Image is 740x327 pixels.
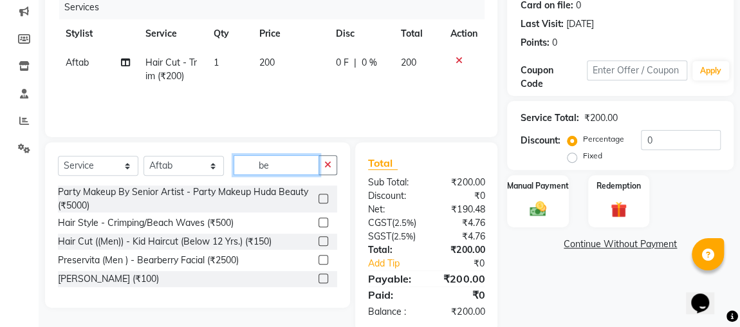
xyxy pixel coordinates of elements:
th: Service [138,19,206,48]
span: Hair Cut - Trim (₹200) [145,57,197,82]
div: ( ) [358,230,427,243]
div: [PERSON_NAME] (₹100) [58,272,159,286]
iframe: chat widget [686,276,727,314]
label: Percentage [582,133,624,145]
div: Net: [358,203,427,216]
span: 200 [259,57,275,68]
th: Disc [328,19,393,48]
div: Last Visit: [520,17,563,31]
span: | [354,56,356,70]
div: ₹0 [427,287,495,303]
th: Action [442,19,485,48]
div: ₹200.00 [584,111,617,125]
div: Total: [358,243,427,257]
span: 0 F [336,56,349,70]
div: Balance : [358,305,427,319]
span: 0 % [362,56,377,70]
input: Search or Scan [234,155,319,175]
a: Add Tip [358,257,438,270]
span: 2.5% [394,231,413,241]
div: ₹0 [427,189,495,203]
div: Discount: [520,134,560,147]
div: [DATE] [566,17,593,31]
div: Paid: [358,287,427,303]
div: ( ) [358,216,427,230]
div: ₹4.76 [427,230,495,243]
div: ₹4.76 [427,216,495,230]
input: Enter Offer / Coupon Code [587,61,687,80]
div: Hair Cut ((Men)) - Kid Haircut (Below 12 Yrs.) (₹150) [58,235,272,248]
div: ₹200.00 [427,243,495,257]
label: Manual Payment [507,180,569,192]
div: Coupon Code [520,64,587,91]
div: Service Total: [520,111,578,125]
button: Apply [692,61,729,80]
label: Fixed [582,150,602,162]
div: Sub Total: [358,176,427,189]
span: 2.5% [394,218,414,228]
span: 200 [401,57,416,68]
div: Hair Style - Crimping/Beach Waves (₹500) [58,216,234,230]
div: Discount: [358,189,427,203]
div: ₹0 [438,257,494,270]
label: Redemption [597,180,641,192]
div: ₹200.00 [427,176,495,189]
span: 1 [214,57,219,68]
div: ₹200.00 [427,271,495,286]
th: Total [393,19,442,48]
a: Continue Without Payment [510,238,731,251]
span: SGST [368,230,391,242]
div: Points: [520,36,549,50]
div: ₹190.48 [427,203,495,216]
span: CGST [368,217,392,229]
img: _gift.svg [606,200,633,220]
div: Preservita (Men ) - Bearberry Facial (₹2500) [58,254,239,267]
div: Party Makeup By Senior Artist - Party Makeup Huda Beauty (₹5000) [58,185,313,212]
div: Payable: [358,271,427,286]
th: Price [252,19,328,48]
span: Aftab [66,57,89,68]
img: _cash.svg [524,200,551,218]
th: Qty [206,19,252,48]
th: Stylist [58,19,138,48]
span: Total [368,156,398,170]
div: ₹200.00 [427,305,495,319]
div: 0 [551,36,557,50]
